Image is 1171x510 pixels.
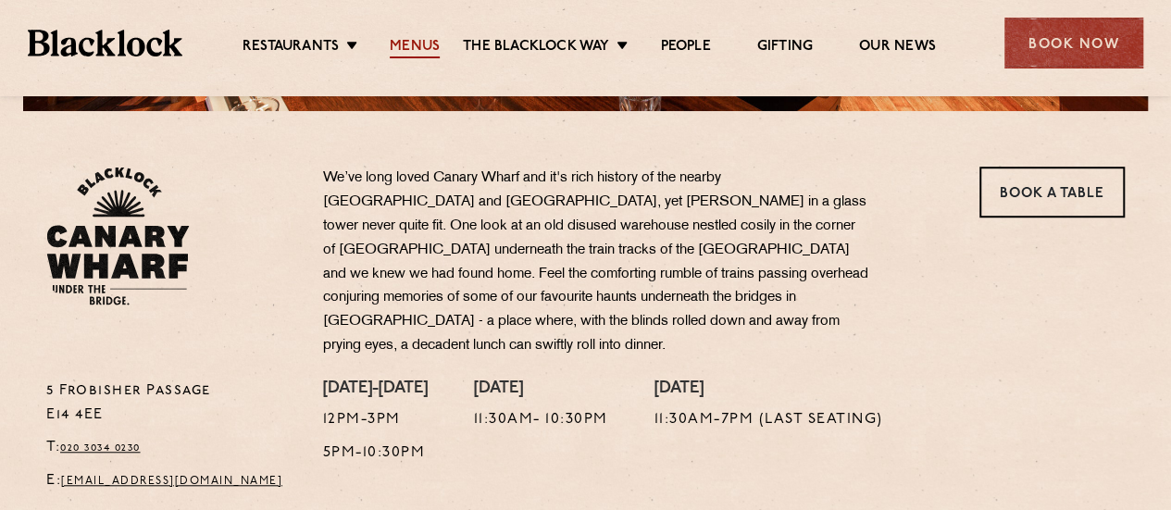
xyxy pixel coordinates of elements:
p: 11:30am-7pm (Last Seating) [654,408,883,432]
a: Restaurants [243,38,339,58]
a: Book a Table [979,167,1125,218]
p: We’ve long loved Canary Wharf and it's rich history of the nearby [GEOGRAPHIC_DATA] and [GEOGRAPH... [323,167,869,358]
p: 11:30am- 10:30pm [474,408,608,432]
p: 5pm-10:30pm [323,442,428,466]
a: [EMAIL_ADDRESS][DOMAIN_NAME] [61,476,282,487]
a: Menus [390,38,440,58]
a: Gifting [757,38,813,58]
p: 12pm-3pm [323,408,428,432]
img: BL_Textured_Logo-footer-cropped.svg [28,30,182,56]
h4: [DATE] [474,379,608,400]
img: BL_CW_Logo_Website.svg [46,167,190,305]
a: People [660,38,710,58]
a: The Blacklock Way [463,38,609,58]
a: Our News [859,38,936,58]
div: Book Now [1004,18,1143,68]
a: 020 3034 0230 [60,442,141,454]
h4: [DATE]-[DATE] [323,379,428,400]
p: 5 Frobisher Passage E14 4EE [46,379,295,428]
p: T: [46,436,295,460]
p: E: [46,469,295,493]
h4: [DATE] [654,379,883,400]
